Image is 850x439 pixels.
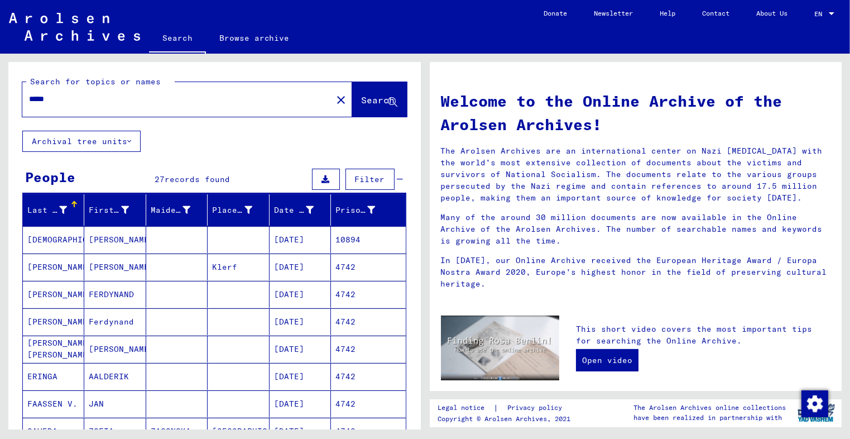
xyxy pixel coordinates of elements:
[270,254,331,280] mat-cell: [DATE]
[270,390,331,417] mat-cell: [DATE]
[25,167,75,187] div: People
[84,308,146,335] mat-cell: Ferdynand
[212,204,252,216] div: Place of Birth
[345,169,395,190] button: Filter
[22,131,141,152] button: Archival tree units
[633,403,786,413] p: The Arolsen Archives online collections
[84,194,146,226] mat-header-cell: First Name
[576,349,638,371] a: Open video
[212,201,268,219] div: Place of Birth
[23,254,84,280] mat-cell: [PERSON_NAME]
[633,413,786,423] p: have been realized in partnership with
[331,336,405,362] mat-cell: 4742
[441,316,560,380] img: video.jpg
[151,204,190,216] div: Maiden Name
[331,254,405,280] mat-cell: 4742
[89,201,145,219] div: First Name
[334,93,348,107] mat-icon: close
[270,308,331,335] mat-cell: [DATE]
[441,89,831,136] h1: Welcome to the Online Archive of the Arolsen Archives!
[146,194,208,226] mat-header-cell: Maiden Name
[27,204,67,216] div: Last Name
[23,363,84,390] mat-cell: ERINGA
[206,25,303,51] a: Browse archive
[84,390,146,417] mat-cell: JAN
[84,363,146,390] mat-cell: AALDERIK
[270,336,331,362] mat-cell: [DATE]
[23,390,84,417] mat-cell: FAASSEN V.
[331,281,405,308] mat-cell: 4742
[331,363,405,390] mat-cell: 4742
[801,390,828,417] img: Zustimmung ändern
[335,201,392,219] div: Prisoner #
[274,201,330,219] div: Date of Birth
[274,204,314,216] div: Date of Birth
[352,82,407,117] button: Search
[331,226,405,253] mat-cell: 10894
[270,281,331,308] mat-cell: [DATE]
[438,402,575,414] div: |
[355,174,385,184] span: Filter
[498,402,575,414] a: Privacy policy
[331,194,405,226] mat-header-cell: Prisoner #
[30,77,161,87] mat-label: Search for topics or names
[23,281,84,308] mat-cell: [PERSON_NAME]
[441,145,831,204] p: The Arolsen Archives are an international center on Nazi [MEDICAL_DATA] with the world’s most ext...
[362,94,395,106] span: Search
[331,308,405,335] mat-cell: 4742
[441,212,831,247] p: Many of the around 30 million documents are now available in the Online Archive of the Arolsen Ar...
[23,308,84,335] mat-cell: [PERSON_NAME]
[208,254,269,280] mat-cell: Klerf
[23,226,84,253] mat-cell: [DEMOGRAPHIC_DATA]
[270,226,331,253] mat-cell: [DATE]
[27,201,84,219] div: Last Name
[84,226,146,253] mat-cell: [PERSON_NAME]
[9,13,140,41] img: Arolsen_neg.svg
[208,194,269,226] mat-header-cell: Place of Birth
[89,204,128,216] div: First Name
[270,363,331,390] mat-cell: [DATE]
[149,25,206,54] a: Search
[84,254,146,280] mat-cell: [PERSON_NAME]
[84,336,146,362] mat-cell: [PERSON_NAME]
[23,194,84,226] mat-header-cell: Last Name
[438,414,575,424] p: Copyright © Arolsen Archives, 2021
[331,390,405,417] mat-cell: 4742
[165,174,230,184] span: records found
[155,174,165,184] span: 27
[795,399,837,427] img: yv_logo.png
[814,9,822,18] mat-select-trigger: EN
[335,204,375,216] div: Prisoner #
[438,402,493,414] a: Legal notice
[270,194,331,226] mat-header-cell: Date of Birth
[84,281,146,308] mat-cell: FERDYNAND
[23,336,84,362] mat-cell: [PERSON_NAME] [PERSON_NAME]
[330,88,352,111] button: Clear
[441,255,831,290] p: In [DATE], our Online Archive received the European Heritage Award / Europa Nostra Award 2020, Eu...
[151,201,207,219] div: Maiden Name
[576,323,830,347] p: This short video covers the most important tips for searching the Online Archive.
